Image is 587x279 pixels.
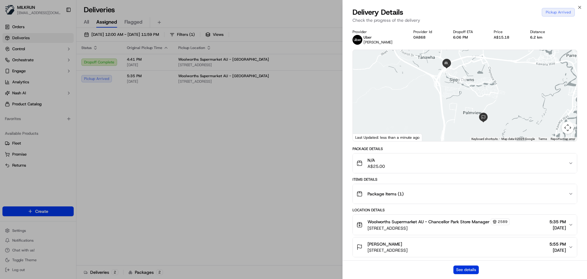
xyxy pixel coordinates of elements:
button: Map camera controls [562,122,574,134]
div: Provider [353,29,404,34]
button: N/AA$25.00 [353,153,577,173]
span: Woolworths Supermarket AU - Chancellor Park Store Manager [367,219,489,225]
span: [DATE] [549,225,566,231]
div: Location Details [353,208,577,213]
span: 5:35 PM [549,219,566,225]
span: [DATE] [549,247,566,253]
span: 2589 [498,219,508,224]
button: See details [453,266,479,274]
div: 1 [458,76,466,84]
span: [PERSON_NAME] [364,40,393,45]
button: Woolworths Supermarket AU - Chancellor Park Store Manager2589[STREET_ADDRESS]5:35 PM[DATE] [353,215,577,235]
span: A$25.00 [367,163,385,169]
a: Open this area in Google Maps (opens a new window) [354,133,375,141]
p: Check the progress of the delivery [353,17,577,23]
span: Delivery Details [353,7,403,17]
div: Last Updated: less than a minute ago [353,134,422,141]
span: Map data ©2025 Google [501,137,535,141]
div: 6:06 PM [453,35,484,40]
div: Price [494,29,520,34]
div: Provider Id [413,29,443,34]
button: Keyboard shortcuts [471,137,498,141]
div: Items Details [353,177,577,182]
img: Google [354,133,375,141]
span: 5:55 PM [549,241,566,247]
span: [PERSON_NAME] [367,241,402,247]
span: [STREET_ADDRESS] [367,225,510,231]
div: 6.2 km [530,35,556,40]
button: [PERSON_NAME][STREET_ADDRESS]5:55 PM[DATE] [353,237,577,257]
span: N/A [367,157,385,163]
p: Uber [364,35,393,40]
div: 2 [444,66,452,74]
a: Report a map error [551,137,575,141]
span: [STREET_ADDRESS] [367,247,408,253]
div: Dropoff ETA [453,29,484,34]
a: Terms (opens in new tab) [538,137,547,141]
span: Package Items ( 1 ) [367,191,404,197]
img: uber-new-logo.jpeg [353,35,362,45]
button: Package Items (1) [353,184,577,204]
div: Package Details [353,146,577,151]
button: 0A868 [413,35,426,40]
div: Distance [530,29,556,34]
div: A$15.18 [494,35,520,40]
